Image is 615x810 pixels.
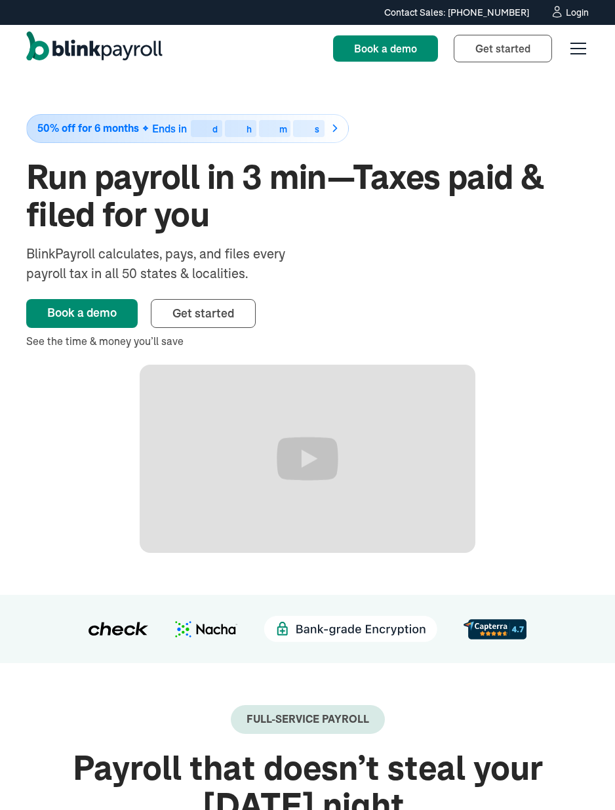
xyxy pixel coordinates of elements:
[151,299,256,328] a: Get started
[26,159,589,233] h1: Run payroll in 3 min—Taxes paid & filed for you
[464,619,526,639] img: d56c0860-961d-46a8-819e-eda1494028f8.svg
[212,125,218,134] div: d
[550,5,589,20] a: Login
[172,306,234,321] span: Get started
[454,35,552,62] a: Get started
[247,125,252,134] div: h
[566,8,589,17] div: Login
[354,42,417,55] span: Book a demo
[333,35,438,62] a: Book a demo
[26,114,589,143] a: 50% off for 6 monthsEnds indhms
[475,42,530,55] span: Get started
[563,33,589,64] div: menu
[37,123,139,134] span: 50% off for 6 months
[384,6,529,20] div: Contact Sales: [PHONE_NUMBER]
[140,365,475,554] iframe: Run Payroll in 3 min with BlinkPayroll
[315,125,319,134] div: s
[26,244,320,283] div: BlinkPayroll calculates, pays, and files every payroll tax in all 50 states & localities.
[279,125,287,134] div: m
[247,713,369,725] div: Full-Service payroll
[26,333,589,349] div: See the time & money you’ll save
[152,122,187,135] span: Ends in
[26,299,138,328] a: Book a demo
[26,31,163,66] a: home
